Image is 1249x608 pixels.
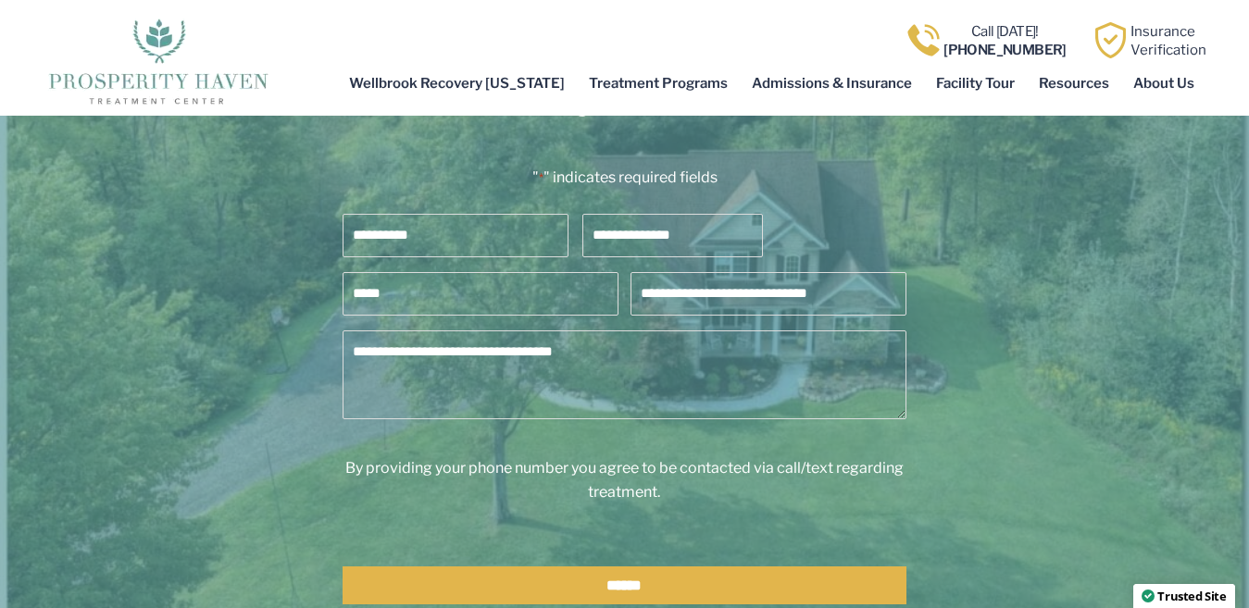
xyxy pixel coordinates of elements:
img: The logo for Prosperity Haven Addiction Recovery Center. [43,14,273,106]
p: " " indicates required fields [293,166,956,190]
a: Facility Tour [924,62,1027,105]
a: Resources [1027,62,1121,105]
img: Learn how Prosperity Haven, a verified substance abuse center can help you overcome your addiction [1093,22,1129,58]
a: Call [DATE]![PHONE_NUMBER] [943,23,1067,58]
img: Call one of Prosperity Haven's dedicated counselors today so we can help you overcome addiction [906,22,942,58]
a: Admissions & Insurance [740,62,924,105]
a: InsuranceVerification [1130,23,1206,58]
b: [PHONE_NUMBER] [943,42,1067,58]
a: Treatment Programs [577,62,740,105]
a: About Us [1121,62,1206,105]
span: By providing your phone number you agree to be contacted via call/text regarding treatment. [345,459,904,501]
a: Wellbrook Recovery [US_STATE] [337,62,577,105]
